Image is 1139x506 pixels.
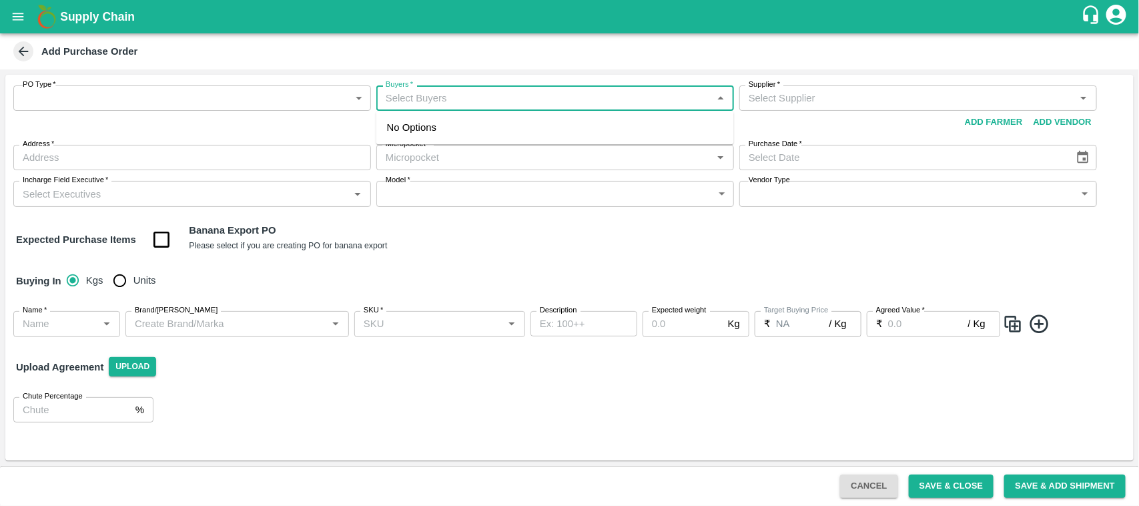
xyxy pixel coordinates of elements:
[23,139,54,150] label: Address
[749,139,802,150] label: Purchase Date
[764,305,829,316] label: Target Buying Price
[327,315,344,332] button: Open
[503,315,520,332] button: Open
[349,185,366,202] button: Open
[743,89,1071,107] input: Select Supplier
[189,225,276,236] b: Banana Export PO
[876,305,925,316] label: Agreed Value
[776,311,829,336] input: 0.0
[98,315,115,332] button: Open
[652,305,707,316] label: Expected weight
[358,315,499,332] input: SKU
[1104,3,1128,31] div: account of current user
[60,10,135,23] b: Supply Chain
[1075,89,1092,107] button: Open
[1004,475,1126,498] button: Save & Add Shipment
[1003,313,1023,335] img: CloneIcon
[643,311,723,336] input: 0.0
[33,3,60,30] img: logo
[380,149,708,166] input: Micropocket
[888,311,968,336] input: 0.0
[23,175,108,186] label: Incharge Field Executive
[17,315,94,332] input: Name
[129,315,323,332] input: Create Brand/Marka
[764,316,771,331] p: ₹
[876,316,883,331] p: ₹
[739,145,1065,170] input: Select Date
[749,79,780,90] label: Supplier
[386,79,413,90] label: Buyers
[67,267,167,294] div: buying_in
[135,305,218,316] label: Brand/[PERSON_NAME]
[960,111,1028,134] button: Add Farmer
[23,391,83,402] label: Chute Percentage
[386,175,410,186] label: Model
[1028,111,1097,134] button: Add Vendor
[11,267,67,295] h6: Buying In
[135,403,144,417] p: %
[17,185,345,202] input: Select Executives
[749,175,790,186] label: Vendor Type
[364,305,383,316] label: SKU
[109,357,156,376] span: Upload
[133,273,156,288] span: Units
[540,305,577,316] label: Description
[728,316,740,331] p: Kg
[712,89,729,107] button: Close
[380,89,708,107] input: Select Buyers
[16,362,103,372] strong: Upload Agreement
[829,316,847,331] p: / Kg
[840,475,897,498] button: Cancel
[13,397,130,423] input: Chute
[1081,5,1104,29] div: customer-support
[1070,145,1096,170] button: Choose date
[968,316,986,331] p: / Kg
[23,79,56,90] label: PO Type
[23,305,47,316] label: Name
[909,475,994,498] button: Save & Close
[189,241,387,250] small: Please select if you are creating PO for banana export
[41,46,137,57] b: Add Purchase Order
[387,122,436,133] span: No Options
[13,145,371,170] input: Address
[3,1,33,32] button: open drawer
[16,234,136,245] strong: Expected Purchase Items
[86,273,103,288] span: Kgs
[712,149,729,166] button: Open
[60,7,1081,26] a: Supply Chain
